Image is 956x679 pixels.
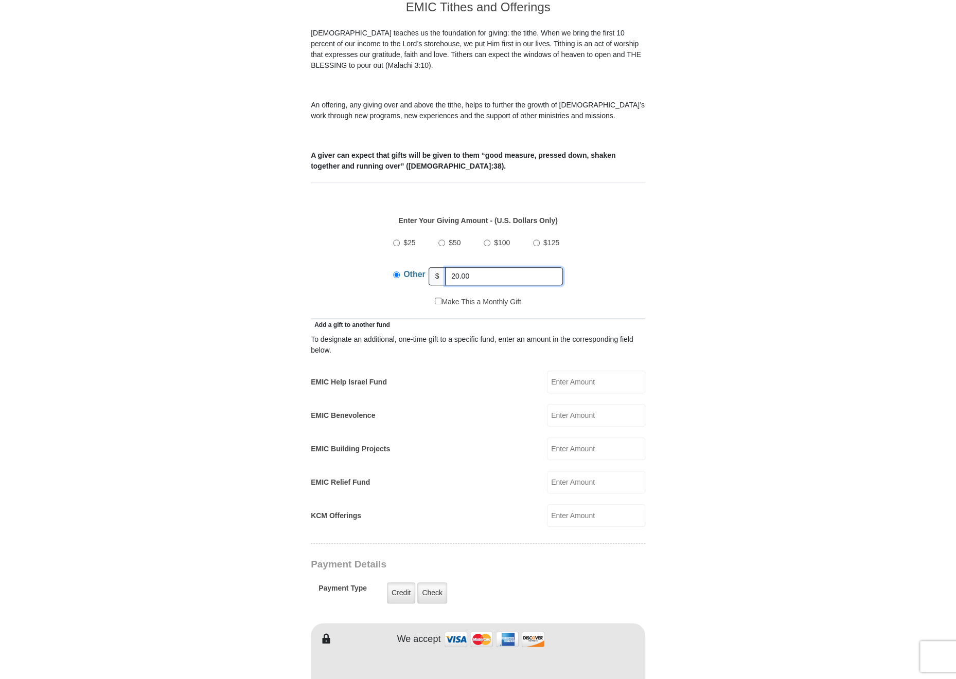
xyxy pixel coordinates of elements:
[547,504,645,527] input: Enter Amount
[311,410,375,421] label: EMIC Benevolence
[311,559,573,571] h3: Payment Details
[311,100,645,121] p: An offering, any giving over and above the tithe, helps to further the growth of [DEMOGRAPHIC_DAT...
[445,267,563,285] input: Other Amount
[449,238,461,247] span: $50
[417,582,447,603] label: Check
[311,377,387,388] label: EMIC Help Israel Fund
[547,371,645,393] input: Enter Amount
[443,628,546,650] img: credit cards accepted
[543,238,559,247] span: $125
[435,298,441,304] input: Make This a Monthly Gift
[311,510,361,521] label: KCM Offerings
[311,334,645,356] div: To designate an additional, one-time gift to a specific fund, enter an amount in the correspondin...
[547,437,645,460] input: Enter Amount
[547,471,645,493] input: Enter Amount
[429,267,446,285] span: $
[403,238,415,247] span: $25
[403,270,426,279] span: Other
[311,151,615,170] b: A giver can expect that gifts will be given to them “good measure, pressed down, shaken together ...
[311,477,370,488] label: EMIC Relief Fund
[435,297,521,307] label: Make This a Monthly Gift
[318,584,367,598] h5: Payment Type
[311,321,390,328] span: Add a gift to another fund
[547,404,645,427] input: Enter Amount
[398,216,557,225] strong: Enter Your Giving Amount - (U.S. Dollars Only)
[397,634,441,645] h4: We accept
[311,444,390,454] label: EMIC Building Projects
[387,582,415,603] label: Credit
[311,28,645,71] p: [DEMOGRAPHIC_DATA] teaches us the foundation for giving: the tithe. When we bring the first 10 pe...
[494,238,510,247] span: $100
